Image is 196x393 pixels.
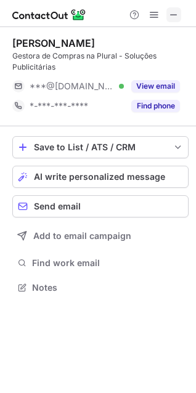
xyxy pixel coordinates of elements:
[12,225,189,247] button: Add to email campaign
[12,279,189,296] button: Notes
[34,142,167,152] div: Save to List / ATS / CRM
[32,257,184,269] span: Find work email
[131,80,180,92] button: Reveal Button
[131,100,180,112] button: Reveal Button
[12,51,189,73] div: Gestora de Compras na Plural - Soluções Publicitárias
[12,166,189,188] button: AI write personalized message
[34,172,165,182] span: AI write personalized message
[12,7,86,22] img: ContactOut v5.3.10
[12,195,189,217] button: Send email
[12,136,189,158] button: save-profile-one-click
[32,282,184,293] span: Notes
[34,201,81,211] span: Send email
[12,37,95,49] div: [PERSON_NAME]
[12,254,189,272] button: Find work email
[30,81,115,92] span: ***@[DOMAIN_NAME]
[33,231,131,241] span: Add to email campaign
